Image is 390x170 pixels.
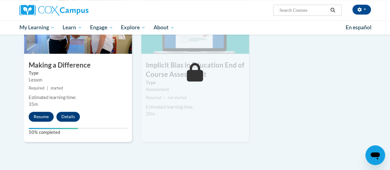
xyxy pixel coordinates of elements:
a: My Learning [15,20,59,35]
span: | [47,86,48,90]
span: Required [29,86,44,90]
a: Cox Campus [19,5,130,16]
h3: Implicit Bias in Education End of Course Assessment [141,60,249,80]
span: not started [168,95,187,100]
div: Assessment [146,86,244,93]
a: Engage [86,20,117,35]
h3: Making a Difference [24,60,132,70]
button: Resume [29,112,54,122]
button: Account Settings [352,5,371,15]
a: About [150,20,179,35]
input: Search Courses [279,6,328,14]
div: Lesson [29,77,127,83]
label: Type [29,70,127,77]
div: Estimated learning time: [146,104,244,110]
a: Learn [59,20,86,35]
button: Details [56,112,80,122]
span: Engage [90,24,113,31]
iframe: Button to launch messaging window [365,145,385,165]
a: En español [342,21,376,34]
span: En español [346,24,372,31]
label: Type [146,79,244,86]
span: started [51,86,63,90]
img: Cox Campus [19,5,88,16]
div: Main menu [15,20,376,35]
span: Explore [121,24,146,31]
span: Required [146,95,162,100]
a: Explore [117,20,150,35]
div: Your progress [29,128,78,129]
span: Learn [63,24,82,31]
button: Search [328,6,337,14]
div: Estimated learning time: [29,94,127,101]
span: | [164,95,165,100]
label: 50% completed [29,129,127,136]
span: 35m [29,102,38,107]
span: My Learning [19,24,55,31]
span: About [154,24,174,31]
span: 20m [146,111,155,116]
